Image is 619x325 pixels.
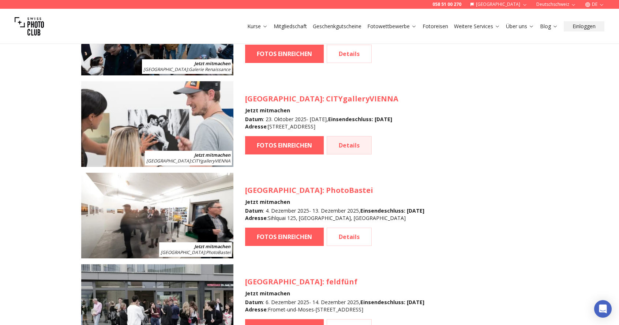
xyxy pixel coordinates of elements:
[360,299,424,306] b: Einsendeschluss : [DATE]
[245,299,424,313] div: : 6. Dezember 2025 - 14. Dezember 2025 , : Fromet-und-Moses-[STREET_ADDRESS]
[245,123,267,130] b: Adresse
[537,21,561,31] button: Blog
[194,60,230,67] b: Jetzt mitmachen
[423,23,448,30] a: Fotoreisen
[245,116,398,130] div: : 23. Oktober 2025 - [DATE] , : [STREET_ADDRESS]
[245,207,424,222] div: : 4. Dezember 2025 - 13. Dezember 2025 , : Sihlquai 125, [GEOGRAPHIC_DATA], [GEOGRAPHIC_DATA]
[245,185,322,195] span: [GEOGRAPHIC_DATA]
[454,23,500,30] a: Weitere Services
[503,21,537,31] button: Über uns
[594,300,612,318] div: Open Intercom Messenger
[143,66,230,72] span: : Galerie Renaissance
[146,158,191,164] span: [GEOGRAPHIC_DATA]
[245,214,267,221] b: Adresse
[245,198,424,206] h4: Jetzt mitmachen
[143,66,188,72] span: [GEOGRAPHIC_DATA]
[244,21,271,31] button: Kurse
[81,81,233,167] img: SPC Photo Awards WIEN Oktober 2025
[271,21,310,31] button: Mitgliedschaft
[245,207,263,214] b: Datum
[310,21,364,31] button: Geschenkgutscheine
[15,12,44,41] img: Swiss photo club
[194,243,230,250] b: Jetzt mitmachen
[274,23,307,30] a: Mitgliedschaft
[364,21,420,31] button: Fotowettbewerbe
[420,21,451,31] button: Fotoreisen
[245,185,424,195] h3: : PhotoBastei
[540,23,558,30] a: Blog
[432,1,461,7] a: 058 51 00 270
[245,228,324,246] a: FOTOS EINREICHEN
[245,299,263,306] b: Datum
[245,277,322,287] span: [GEOGRAPHIC_DATA]
[245,116,263,123] b: Datum
[313,23,361,30] a: Geschenkgutscheine
[327,45,372,63] a: Details
[564,21,604,31] button: Einloggen
[506,23,534,30] a: Über uns
[161,249,205,255] span: [GEOGRAPHIC_DATA]
[245,94,322,104] span: [GEOGRAPHIC_DATA]
[146,158,230,164] span: : CITYgalleryVIENNA
[245,107,398,114] h4: Jetzt mitmachen
[245,277,424,287] h3: : feldfünf
[247,23,268,30] a: Kurse
[327,228,372,246] a: Details
[328,116,392,123] b: Einsendeschluss : [DATE]
[327,136,372,154] a: Details
[245,306,267,313] b: Adresse
[194,152,230,158] b: Jetzt mitmachen
[451,21,503,31] button: Weitere Services
[367,23,417,30] a: Fotowettbewerbe
[245,136,324,154] a: FOTOS EINREICHEN
[245,94,398,104] h3: : CITYgalleryVIENNA
[81,173,233,258] img: SPC Photo Awards Zürich: Dezember 2025
[245,290,424,297] h4: Jetzt mitmachen
[161,249,230,255] span: : PhotoBastei
[245,45,324,63] a: FOTOS EINREICHEN
[360,207,424,214] b: Einsendeschluss : [DATE]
